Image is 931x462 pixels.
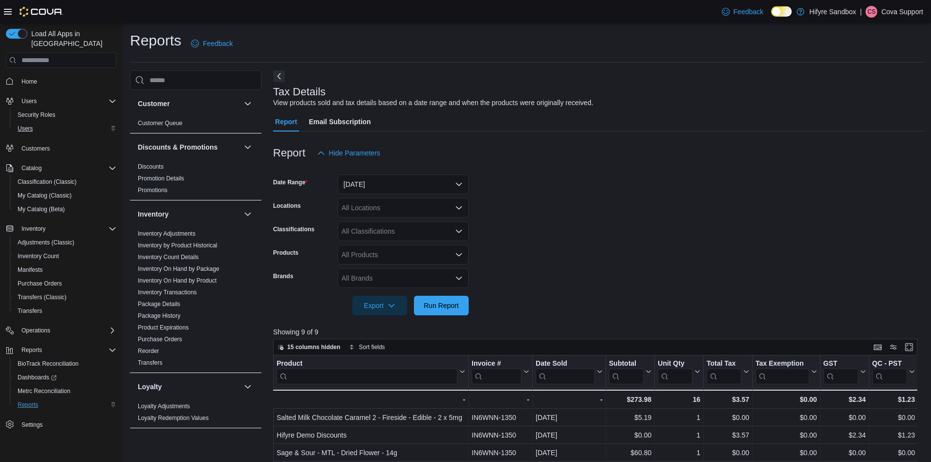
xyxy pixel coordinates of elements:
[18,387,70,395] span: Metrc Reconciliation
[414,296,469,315] button: Run Report
[658,359,693,384] div: Unit Qty
[823,412,866,423] div: $0.00
[472,394,529,405] div: -
[138,382,162,392] h3: Loyalty
[10,189,120,202] button: My Catalog (Classic)
[10,304,120,318] button: Transfers
[138,242,217,249] a: Inventory by Product Historical
[809,6,856,18] p: Hifyre Sandbox
[609,359,644,369] div: Subtotal
[18,419,46,431] a: Settings
[273,98,593,108] div: View products sold and tax details based on a date range and when the products were originally re...
[14,203,69,215] a: My Catalog (Beta)
[756,412,817,423] div: $0.00
[472,359,529,384] button: Invoice #
[287,343,341,351] span: 15 columns hidden
[138,142,217,152] h3: Discounts & Promotions
[309,112,371,132] span: Email Subscription
[823,447,866,459] div: $0.00
[658,412,700,423] div: 1
[22,164,42,172] span: Catalog
[707,447,749,459] div: $0.00
[536,359,595,384] div: Date Sold
[22,421,43,429] span: Settings
[138,254,199,261] a: Inventory Count Details
[18,307,42,315] span: Transfers
[10,277,120,290] button: Purchase Orders
[2,94,120,108] button: Users
[138,119,182,127] span: Customer Queue
[18,266,43,274] span: Manifests
[277,359,457,384] div: Product
[138,359,162,366] a: Transfers
[18,205,65,213] span: My Catalog (Beta)
[138,415,209,421] a: Loyalty Redemption Values
[872,359,915,384] button: QC - PST
[536,429,603,441] div: [DATE]
[22,145,50,153] span: Customers
[18,223,116,235] span: Inventory
[273,86,326,98] h3: Tax Details
[10,290,120,304] button: Transfers (Classic)
[472,359,521,369] div: Invoice #
[10,236,120,249] button: Adjustments (Classic)
[609,359,644,384] div: Subtotal
[14,264,116,276] span: Manifests
[536,359,595,369] div: Date Sold
[707,359,749,384] button: Total Tax
[130,161,261,200] div: Discounts & Promotions
[658,359,693,369] div: Unit Qty
[536,394,603,405] div: -
[138,300,180,308] span: Package Details
[14,399,116,411] span: Reports
[277,359,457,369] div: Product
[242,436,254,448] button: OCM
[14,250,116,262] span: Inventory Count
[138,324,189,331] a: Product Expirations
[277,447,465,459] div: Sage & Sour - MTL - Dried Flower - 14g
[872,341,884,353] button: Keyboard shortcuts
[707,359,741,369] div: Total Tax
[658,394,700,405] div: 16
[903,341,915,353] button: Enter fullscreen
[756,359,809,369] div: Tax Exemption
[18,111,55,119] span: Security Roles
[2,222,120,236] button: Inventory
[823,429,866,441] div: $2.34
[707,429,749,441] div: $3.57
[707,394,749,405] div: $3.57
[273,272,293,280] label: Brands
[18,75,116,87] span: Home
[536,412,603,423] div: [DATE]
[2,161,120,175] button: Catalog
[273,225,315,233] label: Classifications
[18,325,116,336] span: Operations
[10,357,120,371] button: BioTrack Reconciliation
[138,289,197,296] a: Inventory Transactions
[823,359,858,369] div: GST
[138,99,170,109] h3: Customer
[138,265,219,273] span: Inventory On Hand by Package
[609,447,651,459] div: $60.80
[22,225,45,233] span: Inventory
[14,372,116,383] span: Dashboards
[609,359,651,384] button: Subtotal
[18,252,59,260] span: Inventory Count
[275,112,297,132] span: Report
[707,412,749,423] div: $0.00
[273,202,301,210] label: Locations
[14,372,61,383] a: Dashboards
[18,325,54,336] button: Operations
[823,394,866,405] div: $2.34
[14,305,46,317] a: Transfers
[138,336,182,343] a: Purchase Orders
[756,394,817,405] div: $0.00
[14,109,59,121] a: Security Roles
[18,418,116,431] span: Settings
[14,278,66,289] a: Purchase Orders
[329,148,380,158] span: Hide Parameters
[14,385,74,397] a: Metrc Reconciliation
[138,209,169,219] h3: Inventory
[187,34,237,53] a: Feedback
[609,412,651,423] div: $5.19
